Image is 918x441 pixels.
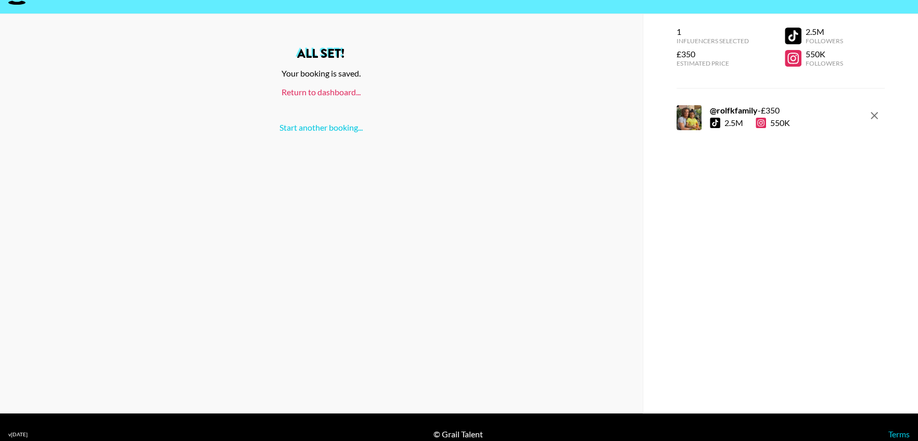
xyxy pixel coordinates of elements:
[710,105,758,115] strong: @ rolfkfamily
[888,429,910,439] a: Terms
[8,68,634,79] div: Your booking is saved.
[864,105,885,126] button: remove
[724,118,743,128] div: 2.5M
[756,118,790,128] div: 550K
[677,59,749,67] div: Estimated Price
[806,37,843,45] div: Followers
[677,49,749,59] div: £350
[677,27,749,37] div: 1
[806,59,843,67] div: Followers
[433,429,483,439] div: © Grail Talent
[8,431,28,438] div: v [DATE]
[8,47,634,60] h2: All set!
[806,27,843,37] div: 2.5M
[677,37,749,45] div: Influencers Selected
[710,105,790,116] div: - £ 350
[279,122,363,132] a: Start another booking...
[806,49,843,59] div: 550K
[282,87,361,97] a: Return to dashboard...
